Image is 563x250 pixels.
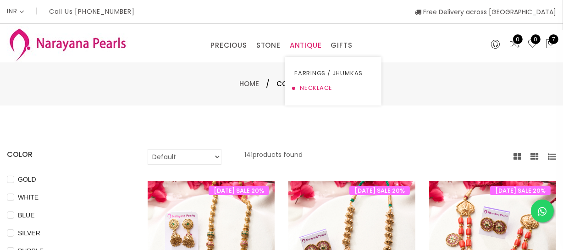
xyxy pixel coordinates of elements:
span: Free Delivery across [GEOGRAPHIC_DATA] [415,7,556,17]
span: 0 [513,34,523,44]
p: 141 products found [244,149,303,165]
span: [DATE] SALE 20% [209,186,269,195]
p: Call Us [PHONE_NUMBER] [49,8,135,15]
span: Collections [276,78,324,89]
span: WHITE [14,192,42,202]
span: [DATE] SALE 20% [349,186,410,195]
span: BLUE [14,210,39,220]
span: SILVER [14,228,44,238]
a: NECKLACE [294,81,372,95]
span: 0 [531,34,541,44]
a: Home [239,79,259,89]
a: GIFTS [331,39,352,52]
a: STONE [256,39,281,52]
span: / [266,78,270,89]
a: 0 [527,39,538,50]
a: PRECIOUS [210,39,247,52]
button: 7 [545,39,556,50]
a: 0 [509,39,520,50]
a: EARRINGS / JHUMKAS [294,66,372,81]
a: ANTIQUE [290,39,322,52]
span: GOLD [14,174,40,184]
h4: COLOR [7,149,120,160]
span: [DATE] SALE 20% [490,186,551,195]
span: 7 [549,34,558,44]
